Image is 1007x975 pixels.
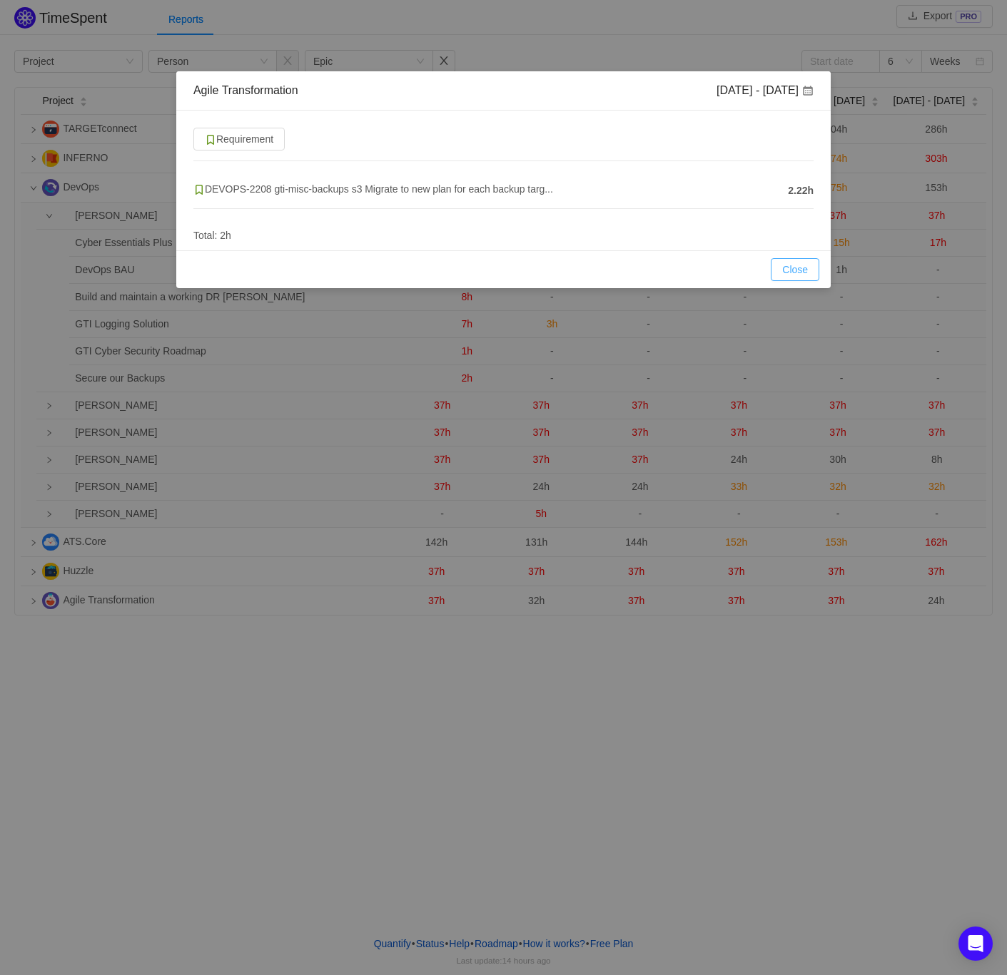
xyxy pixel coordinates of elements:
[193,183,553,195] span: DEVOPS-2208 gti-misc-backups s3 Migrate to new plan for each backup targ...
[958,926,993,961] div: Open Intercom Messenger
[193,184,205,195] img: 10315
[193,230,231,241] span: Total: 2h
[717,83,814,98] div: [DATE] - [DATE]
[205,133,273,145] span: Requirement
[205,134,216,146] img: 10315
[788,183,814,198] span: 2.22h
[193,83,298,98] div: Agile Transformation
[771,258,819,281] button: Close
